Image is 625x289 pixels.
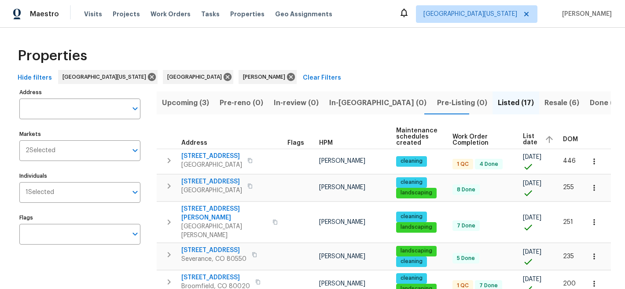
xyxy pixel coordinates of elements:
[559,10,612,18] span: [PERSON_NAME]
[453,255,478,262] span: 5 Done
[181,246,246,255] span: [STREET_ADDRESS]
[563,281,576,287] span: 200
[181,177,242,186] span: [STREET_ADDRESS]
[523,154,541,160] span: [DATE]
[201,11,220,17] span: Tasks
[397,247,436,255] span: landscaping
[397,213,426,220] span: cleaning
[563,136,578,143] span: DOM
[62,73,150,81] span: [GEOGRAPHIC_DATA][US_STATE]
[181,161,242,169] span: [GEOGRAPHIC_DATA]
[151,10,191,18] span: Work Orders
[523,276,541,282] span: [DATE]
[523,249,541,255] span: [DATE]
[243,73,289,81] span: [PERSON_NAME]
[563,219,573,225] span: 251
[181,152,242,161] span: [STREET_ADDRESS]
[129,228,141,240] button: Open
[319,184,365,190] span: [PERSON_NAME]
[319,140,333,146] span: HPM
[563,253,574,260] span: 235
[274,97,319,109] span: In-review (0)
[181,255,246,263] span: Severance, CO 80550
[544,97,579,109] span: Resale (6)
[113,10,140,18] span: Projects
[181,186,242,195] span: [GEOGRAPHIC_DATA]
[230,10,265,18] span: Properties
[181,222,267,240] span: [GEOGRAPHIC_DATA][PERSON_NAME]
[181,205,267,222] span: [STREET_ADDRESS][PERSON_NAME]
[129,102,141,115] button: Open
[329,97,426,109] span: In-[GEOGRAPHIC_DATA] (0)
[453,222,479,230] span: 7 Done
[498,97,534,109] span: Listed (17)
[397,274,426,282] span: cleaning
[397,157,426,165] span: cleaning
[181,140,207,146] span: Address
[319,158,365,164] span: [PERSON_NAME]
[19,173,140,179] label: Individuals
[396,128,437,146] span: Maintenance schedules created
[319,219,365,225] span: [PERSON_NAME]
[299,70,345,86] button: Clear Filters
[319,253,365,260] span: [PERSON_NAME]
[18,73,52,84] span: Hide filters
[397,179,426,186] span: cleaning
[397,223,436,231] span: landscaping
[523,215,541,221] span: [DATE]
[476,161,502,168] span: 4 Done
[563,158,576,164] span: 446
[287,140,304,146] span: Flags
[397,258,426,265] span: cleaning
[319,281,365,287] span: [PERSON_NAME]
[129,186,141,198] button: Open
[239,70,297,84] div: [PERSON_NAME]
[453,161,472,168] span: 1 QC
[423,10,517,18] span: [GEOGRAPHIC_DATA][US_STATE]
[167,73,225,81] span: [GEOGRAPHIC_DATA]
[523,180,541,187] span: [DATE]
[397,189,436,197] span: landscaping
[181,273,250,282] span: [STREET_ADDRESS]
[523,133,537,146] span: List date
[26,189,54,196] span: 1 Selected
[26,147,55,154] span: 2 Selected
[58,70,158,84] div: [GEOGRAPHIC_DATA][US_STATE]
[129,144,141,157] button: Open
[19,132,140,137] label: Markets
[19,90,140,95] label: Address
[563,184,574,190] span: 255
[19,215,140,220] label: Flags
[84,10,102,18] span: Visits
[452,134,508,146] span: Work Order Completion
[163,70,233,84] div: [GEOGRAPHIC_DATA]
[14,70,55,86] button: Hide filters
[30,10,59,18] span: Maestro
[453,186,479,194] span: 8 Done
[18,51,87,60] span: Properties
[275,10,332,18] span: Geo Assignments
[437,97,487,109] span: Pre-Listing (0)
[162,97,209,109] span: Upcoming (3)
[220,97,263,109] span: Pre-reno (0)
[303,73,341,84] span: Clear Filters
